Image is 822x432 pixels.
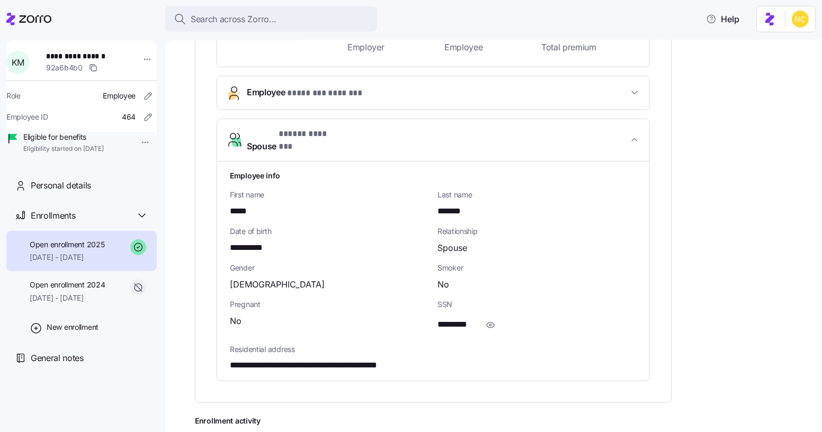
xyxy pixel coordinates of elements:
span: [DATE] - [DATE] [30,293,105,303]
span: [DEMOGRAPHIC_DATA] [230,278,325,291]
span: Role [6,91,21,101]
span: K M [12,58,24,67]
span: SSN [437,299,637,310]
span: Smoker [437,263,637,273]
span: General notes [31,352,84,365]
span: 464 [122,112,136,122]
span: Employee [103,91,136,101]
h1: Employee info [230,170,637,181]
span: Open enrollment 2025 [30,239,104,250]
span: Residential address [230,344,637,355]
button: Help [698,8,748,30]
span: Personal details [31,179,91,192]
span: Gender [230,263,429,273]
span: New enrollment [47,322,99,332]
span: Help [706,13,739,25]
span: Enrollments [31,209,75,222]
span: Employee ID [6,112,48,122]
span: Employee [444,41,505,54]
span: Eligible for benefits [23,132,104,142]
span: First name [230,190,429,200]
span: [DATE] - [DATE] [30,252,104,263]
span: Relationship [437,226,637,237]
span: 92a6b4b0 [46,62,83,73]
span: Employee [247,86,363,100]
button: Search across Zorro... [165,6,377,32]
span: Spouse [437,241,467,255]
span: Spouse [247,128,342,153]
span: Pregnant [230,299,429,310]
span: Open enrollment 2024 [30,280,105,290]
span: No [230,314,242,328]
span: Date of birth [230,226,429,237]
span: Last name [437,190,637,200]
span: Enrollment activity [195,416,672,426]
span: Total premium [541,41,637,54]
span: Eligibility started on [DATE] [23,145,104,154]
span: Employer [347,41,408,54]
img: e03b911e832a6112bf72643c5874f8d8 [792,11,809,28]
span: No [437,278,449,291]
span: Search across Zorro... [191,13,276,26]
